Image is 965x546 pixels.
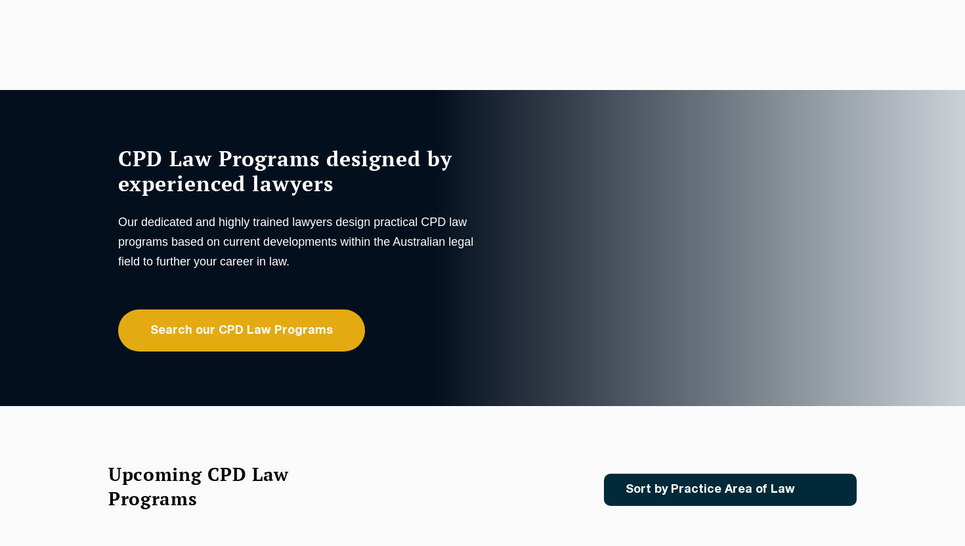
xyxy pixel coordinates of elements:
a: Search our CPD Law Programs [118,309,365,352]
h1: CPD Law Programs designed by experienced lawyers [118,146,479,196]
p: Our dedicated and highly trained lawyers design practical CPD law programs based on current devel... [118,212,479,271]
h2: Upcoming CPD Law Programs [108,462,322,511]
img: Icon [816,484,831,495]
a: Sort by Practice Area of Law [604,474,857,506]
